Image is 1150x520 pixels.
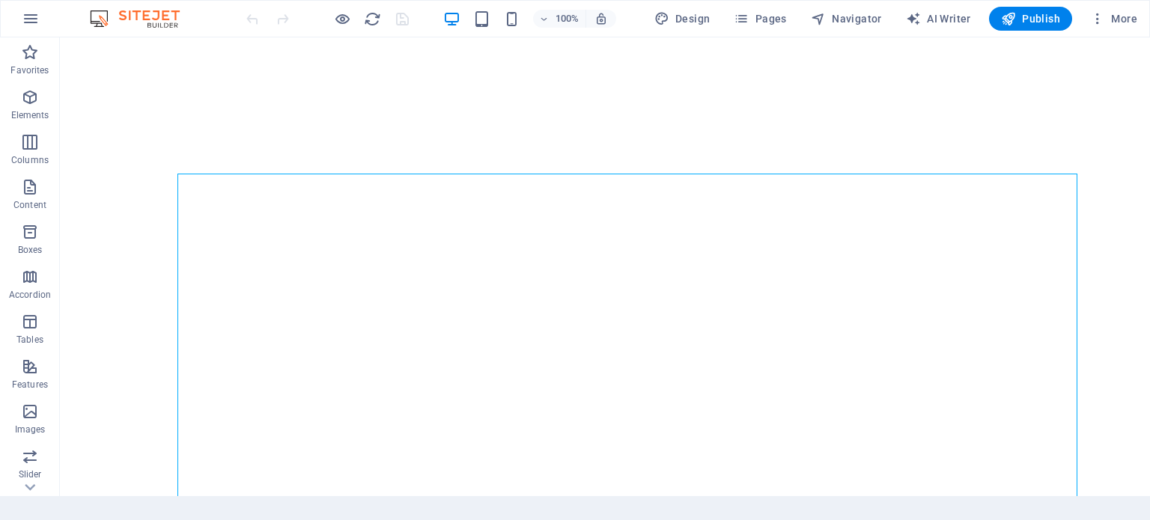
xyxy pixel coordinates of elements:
button: AI Writer [900,7,977,31]
h6: 100% [556,10,579,28]
button: Design [648,7,717,31]
button: More [1084,7,1143,31]
button: Pages [728,7,792,31]
p: Elements [11,109,49,121]
img: Editor Logo [86,10,198,28]
p: Boxes [18,244,43,256]
p: Columns [11,154,49,166]
p: Tables [16,334,43,346]
span: AI Writer [906,11,971,26]
button: Click here to leave preview mode and continue editing [333,10,351,28]
div: Design (Ctrl+Alt+Y) [648,7,717,31]
span: Design [654,11,711,26]
i: Reload page [364,10,381,28]
span: Pages [734,11,786,26]
span: Publish [1001,11,1060,26]
p: Favorites [10,64,49,76]
button: 100% [533,10,586,28]
p: Images [15,423,46,435]
p: Features [12,379,48,391]
p: Accordion [9,289,51,301]
button: Navigator [805,7,888,31]
p: Content [13,199,46,211]
span: More [1090,11,1137,26]
i: On resize automatically adjust zoom level to fit chosen device. [594,12,608,25]
span: Navigator [811,11,882,26]
button: Publish [989,7,1072,31]
p: Slider [19,468,42,480]
button: reload [363,10,381,28]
